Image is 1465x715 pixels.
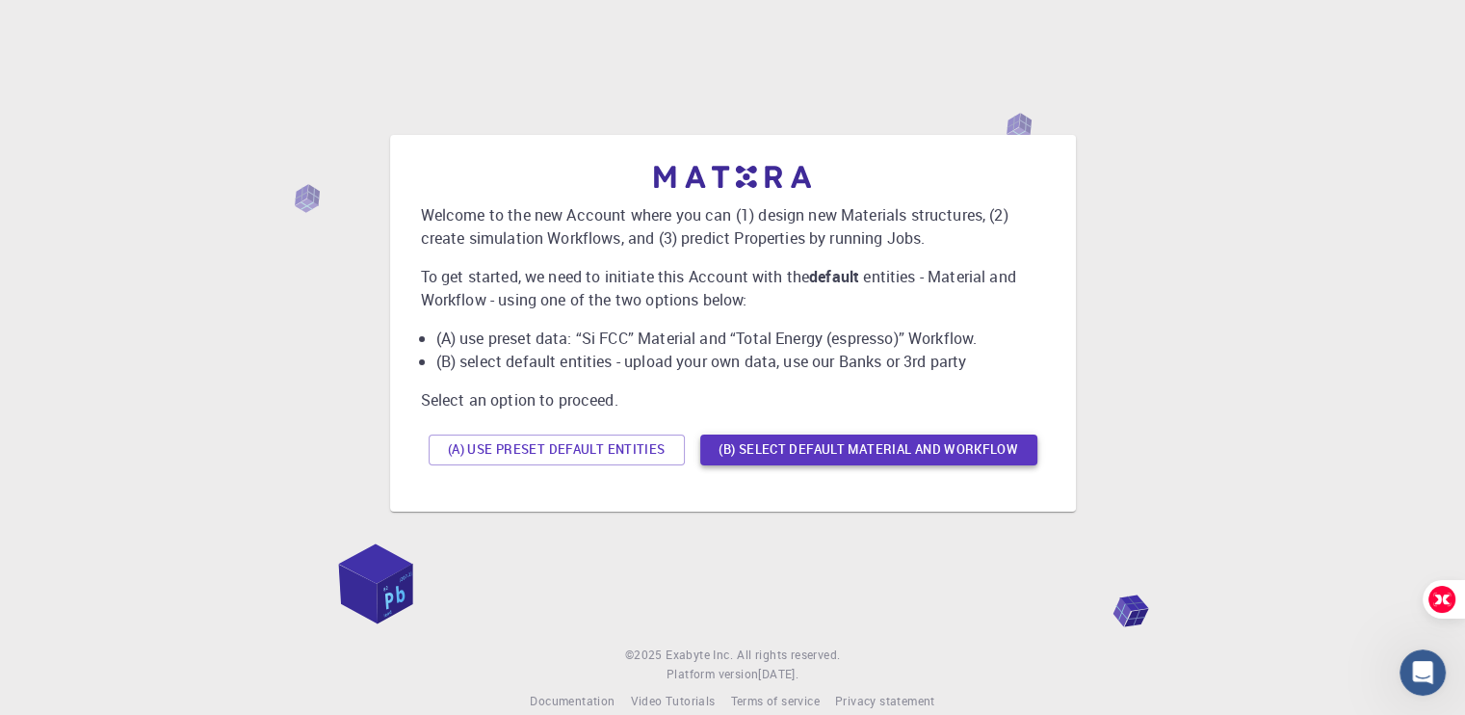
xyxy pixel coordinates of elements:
a: Documentation [530,692,615,711]
a: [DATE]. [758,665,798,684]
a: Exabyte Inc. [666,646,733,665]
span: Terms of service [730,693,819,708]
span: Exabyte Inc. [666,647,733,662]
button: (B) Select default material and workflow [700,435,1037,465]
span: All rights reserved. [737,646,840,665]
button: (A) Use preset default entities [429,435,685,465]
a: Privacy statement [835,692,935,711]
span: Video Tutorials [630,693,715,708]
p: Select an option to proceed. [421,388,1045,411]
a: Terms of service [730,692,819,711]
li: (A) use preset data: “Si FCC” Material and “Total Energy (espresso)” Workflow. [436,327,1045,350]
p: To get started, we need to initiate this Account with the entities - Material and Workflow - usin... [421,265,1045,311]
li: (B) select default entities - upload your own data, use our Banks or 3rd party [436,350,1045,373]
span: Privacy statement [835,693,935,708]
span: Platform version [667,665,758,684]
a: Video Tutorials [630,692,715,711]
span: Support [39,13,108,31]
iframe: Intercom live chat [1400,649,1446,696]
b: default [809,266,859,287]
span: Documentation [530,693,615,708]
p: Welcome to the new Account where you can (1) design new Materials structures, (2) create simulati... [421,203,1045,250]
img: logo [654,166,812,188]
span: © 2025 [625,646,666,665]
span: [DATE] . [758,666,798,681]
